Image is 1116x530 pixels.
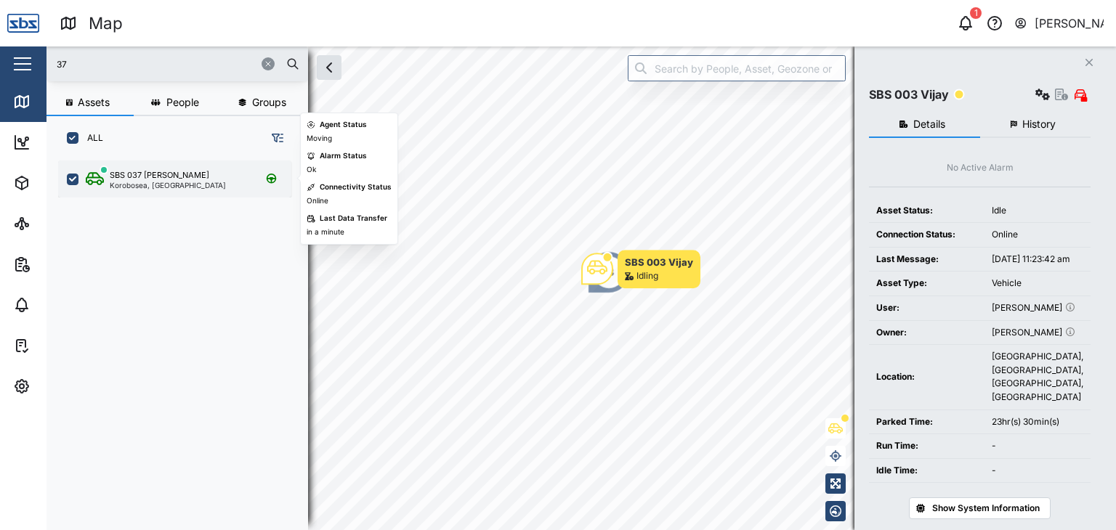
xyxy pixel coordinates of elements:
[320,213,387,224] div: Last Data Transfer
[110,182,226,189] div: Korobosea, [GEOGRAPHIC_DATA]
[992,350,1083,404] div: [GEOGRAPHIC_DATA], [GEOGRAPHIC_DATA], [GEOGRAPHIC_DATA], [GEOGRAPHIC_DATA]
[876,415,977,429] div: Parked Time:
[58,155,307,518] div: grid
[307,164,316,176] div: Ok
[876,464,977,478] div: Idle Time:
[876,253,977,266] div: Last Message:
[992,464,1083,478] div: -
[78,97,110,107] span: Assets
[7,7,39,39] img: Main Logo
[876,277,977,290] div: Asset Type:
[166,97,199,107] span: People
[89,11,123,36] div: Map
[913,119,945,129] span: Details
[876,204,977,218] div: Asset Status:
[320,119,367,131] div: Agent Status
[869,86,949,104] div: SBS 003 Vijay
[947,161,1014,175] div: No Active Alarm
[55,53,299,75] input: Search assets or drivers
[932,498,1040,518] span: Show System Information
[876,439,977,453] div: Run Time:
[636,269,658,283] div: Idling
[38,175,83,191] div: Assets
[1022,119,1056,129] span: History
[320,150,367,162] div: Alarm Status
[46,46,1116,530] canvas: Map
[252,97,286,107] span: Groups
[992,415,1083,429] div: 23hr(s) 30min(s)
[38,134,103,150] div: Dashboard
[38,94,70,110] div: Map
[909,497,1051,519] button: Show System Information
[307,227,344,238] div: in a minute
[628,55,846,81] input: Search by People, Asset, Geozone or Place
[625,255,693,269] div: SBS 003 Vijay
[110,169,209,182] div: SBS 037 [PERSON_NAME]
[992,439,1083,453] div: -
[970,7,982,19] div: 1
[992,326,1083,340] div: [PERSON_NAME]
[581,250,700,288] div: Map marker
[876,228,977,242] div: Connection Status:
[38,297,83,313] div: Alarms
[992,277,1083,290] div: Vehicle
[1035,15,1104,33] div: [PERSON_NAME]
[307,133,332,144] div: Moving
[307,195,328,207] div: Online
[876,326,977,340] div: Owner:
[320,182,392,193] div: Connectivity Status
[38,216,73,232] div: Sites
[876,370,977,384] div: Location:
[1014,13,1104,33] button: [PERSON_NAME]
[992,204,1083,218] div: Idle
[38,378,89,394] div: Settings
[38,256,87,272] div: Reports
[78,132,103,144] label: ALL
[38,338,78,354] div: Tasks
[992,301,1083,315] div: [PERSON_NAME]
[876,301,977,315] div: User:
[992,228,1083,242] div: Online
[992,253,1083,266] div: [DATE] 11:23:42 am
